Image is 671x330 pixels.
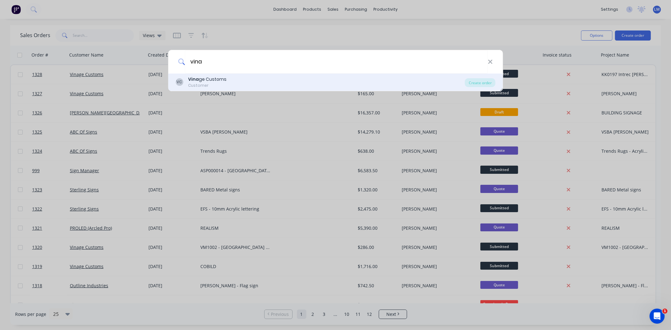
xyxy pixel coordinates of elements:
[188,83,226,88] div: Customer
[185,50,488,74] input: Enter a customer name to create a new order...
[465,78,495,87] div: Create order
[188,76,226,83] div: ge Customs
[650,309,665,324] iframe: Intercom live chat
[663,309,668,314] span: 1
[176,78,183,86] div: VC
[188,76,199,82] b: Vina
